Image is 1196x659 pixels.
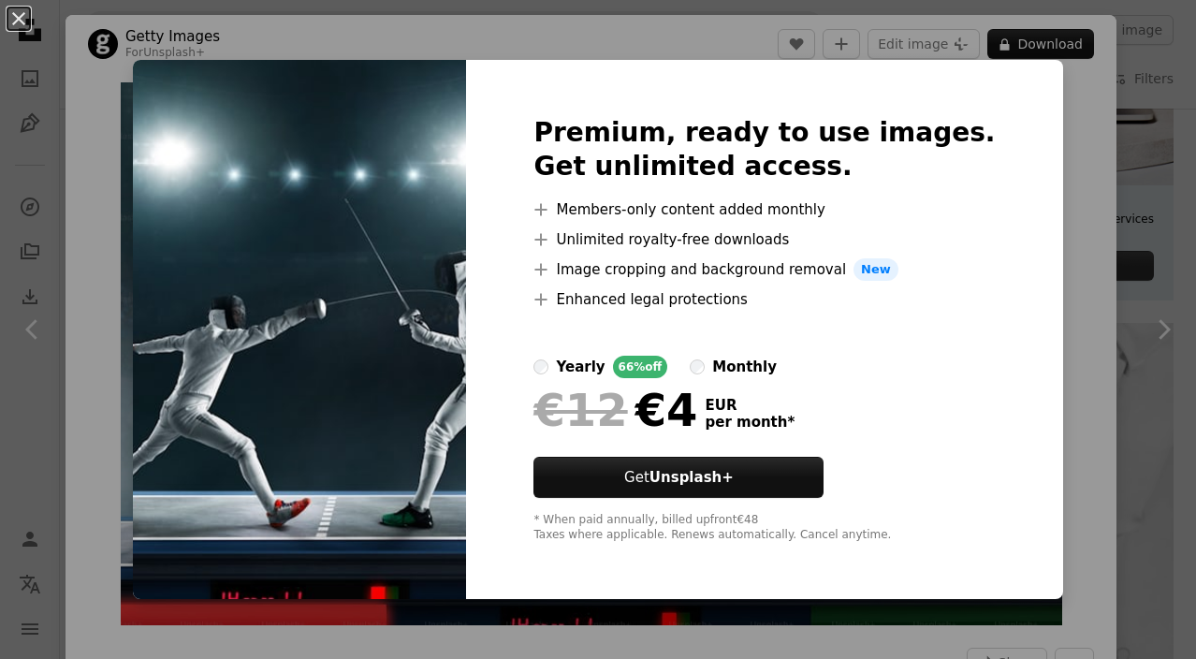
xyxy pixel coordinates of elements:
[705,397,795,414] span: EUR
[613,356,668,378] div: 66% off
[533,228,995,251] li: Unlimited royalty-free downloads
[133,60,466,599] img: premium_photo-1661876708169-5656991eb206
[533,386,697,434] div: €4
[533,288,995,311] li: Enhanced legal protections
[853,258,898,281] span: New
[712,356,777,378] div: monthly
[556,356,605,378] div: yearly
[533,513,995,543] div: * When paid annually, billed upfront €48 Taxes where applicable. Renews automatically. Cancel any...
[533,198,995,221] li: Members-only content added monthly
[649,469,734,486] strong: Unsplash+
[533,386,627,434] span: €12
[533,359,548,374] input: yearly66%off
[690,359,705,374] input: monthly
[705,414,795,431] span: per month *
[533,258,995,281] li: Image cropping and background removal
[533,457,824,498] button: GetUnsplash+
[533,116,995,183] h2: Premium, ready to use images. Get unlimited access.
